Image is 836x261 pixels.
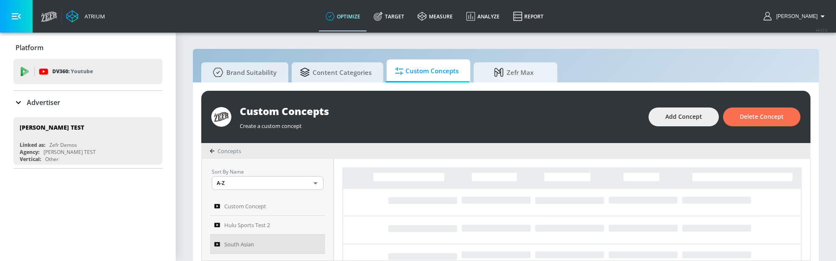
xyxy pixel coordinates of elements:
[66,10,105,23] a: Atrium
[20,123,84,131] div: [PERSON_NAME] TEST
[27,98,60,107] p: Advertiser
[649,107,719,126] button: Add Concept
[212,176,323,190] div: A-Z
[482,62,546,82] span: Zefr Max
[224,239,254,249] span: South Asian
[224,201,266,211] span: Custom Concept
[319,1,367,31] a: optimize
[20,141,45,148] div: Linked as:
[367,1,411,31] a: Target
[411,1,459,31] a: measure
[240,104,640,118] div: Custom Concepts
[210,197,325,216] a: Custom Concept
[44,148,96,156] div: [PERSON_NAME] TEST
[300,62,372,82] span: Content Categories
[45,156,59,163] div: Other
[13,36,162,59] div: Platform
[665,112,702,122] span: Add Concept
[81,13,105,20] div: Atrium
[218,147,241,155] span: Concepts
[506,1,550,31] a: Report
[210,235,325,254] a: South Asian
[764,11,828,21] button: [PERSON_NAME]
[49,141,77,148] div: Zefr Demos
[459,1,506,31] a: Analyze
[210,62,277,82] span: Brand Suitability
[20,148,39,156] div: Agency:
[210,216,325,235] a: Hulu Sports Test 2
[13,117,162,165] div: [PERSON_NAME] TESTLinked as:Zefr DemosAgency:[PERSON_NAME] TESTVertical:Other
[71,67,93,76] p: Youtube
[210,147,241,155] div: Concepts
[212,167,323,176] p: Sort By Name
[395,61,459,81] span: Custom Concepts
[52,67,93,76] p: DV360:
[224,220,270,230] span: Hulu Sports Test 2
[240,118,640,130] div: Create a custom concept
[13,59,162,84] div: DV360: Youtube
[13,91,162,114] div: Advertiser
[15,43,44,52] p: Platform
[816,28,828,32] span: v 4.22.2
[20,156,41,163] div: Vertical:
[773,13,818,19] span: login as: lekhraj.bhadava@zefr.com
